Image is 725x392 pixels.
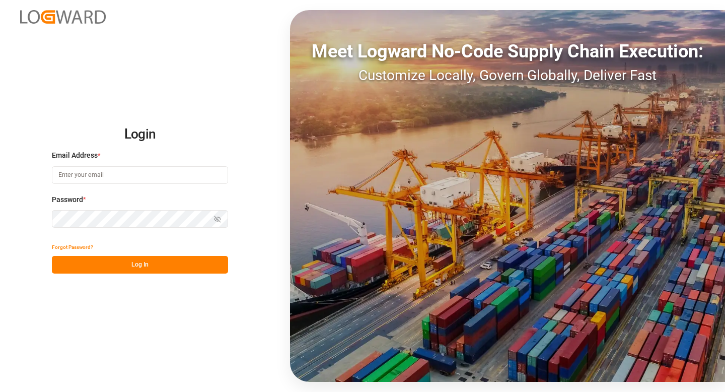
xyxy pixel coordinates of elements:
span: Email Address [52,150,98,161]
div: Meet Logward No-Code Supply Chain Execution: [290,38,725,65]
input: Enter your email [52,166,228,184]
h2: Login [52,118,228,151]
button: Log In [52,256,228,274]
span: Password [52,194,83,205]
button: Forgot Password? [52,238,93,256]
div: Customize Locally, Govern Globally, Deliver Fast [290,65,725,86]
img: Logward_new_orange.png [20,10,106,24]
